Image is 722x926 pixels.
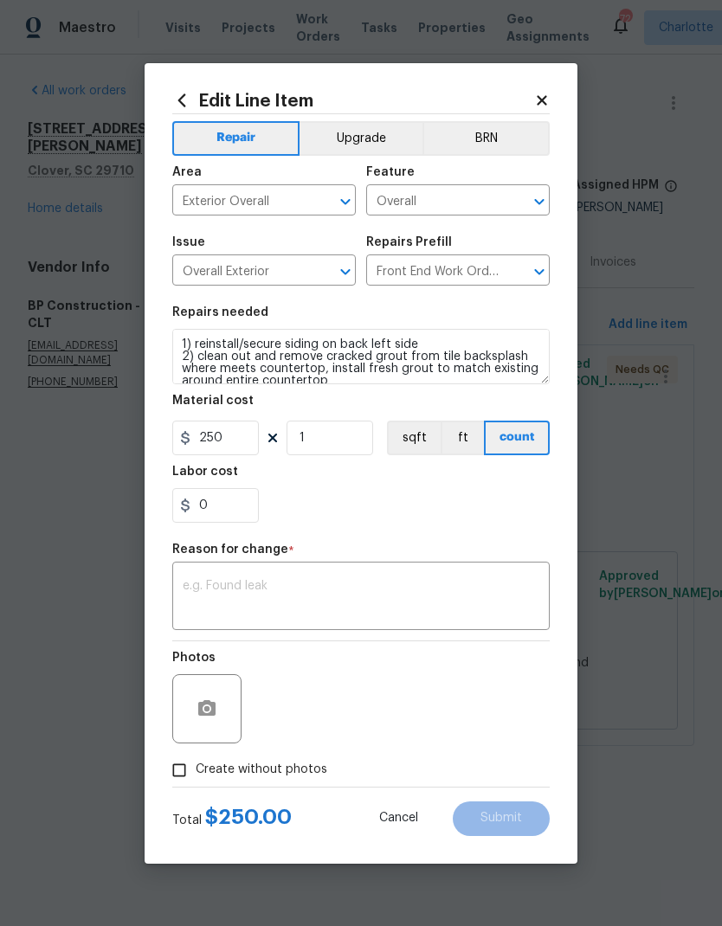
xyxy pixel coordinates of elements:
h5: Material cost [172,395,254,407]
button: BRN [422,121,550,156]
button: ft [441,421,484,455]
h5: Area [172,166,202,178]
button: Cancel [351,801,446,836]
h5: Repairs Prefill [366,236,452,248]
h5: Photos [172,652,216,664]
button: Open [527,260,551,284]
span: Create without photos [196,761,327,779]
button: Submit [453,801,550,836]
h5: Feature [366,166,415,178]
span: Cancel [379,812,418,825]
button: Open [333,260,358,284]
button: Open [527,190,551,214]
textarea: 1) reinstall/secure siding on back left side 2) clean out and remove cracked grout from tile back... [172,329,550,384]
button: sqft [387,421,441,455]
button: count [484,421,550,455]
h5: Repairs needed [172,306,268,318]
button: Repair [172,121,300,156]
h5: Labor cost [172,466,238,478]
span: $ 250.00 [205,807,292,827]
button: Upgrade [300,121,423,156]
h5: Reason for change [172,543,288,556]
button: Open [333,190,358,214]
span: Submit [480,812,522,825]
div: Total [172,808,292,829]
h2: Edit Line Item [172,91,534,110]
h5: Issue [172,236,205,248]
